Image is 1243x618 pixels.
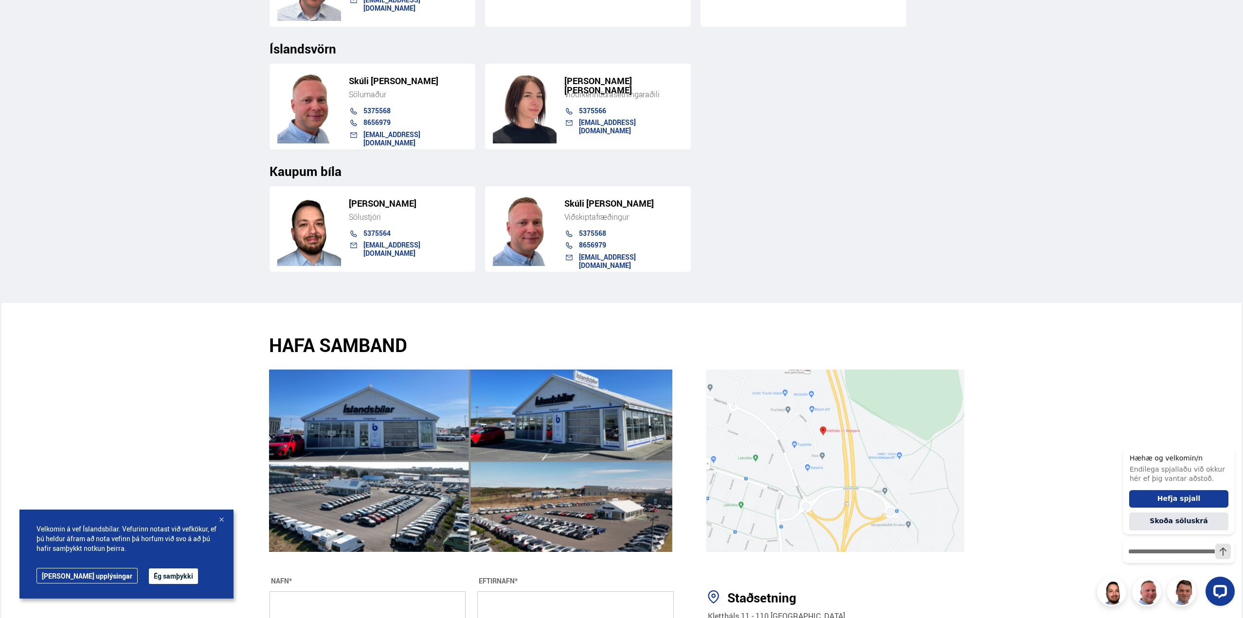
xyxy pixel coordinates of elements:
h3: Íslandsvörn [270,41,974,56]
a: 8656979 [579,240,606,249]
h5: Skúli [PERSON_NAME] [349,76,468,86]
a: [EMAIL_ADDRESS][DOMAIN_NAME] [363,240,420,257]
h5: [PERSON_NAME] [349,199,468,208]
a: 5375566 [579,106,606,115]
span: ásetningaraðili [609,89,660,100]
a: [EMAIL_ADDRESS][DOMAIN_NAME] [579,118,636,135]
span: Viðskiptafræðingur [564,212,629,222]
button: Ég samþykki [149,568,198,584]
span: Velkomin á vef Íslandsbílar. Vefurinn notast við vefkökur, ef þú heldur áfram að nota vefinn þá h... [36,524,216,553]
img: m7PZdWzYfFvz2vuk.png [277,70,341,143]
div: Staðsetning [727,590,973,605]
div: Sölustjóri [349,212,468,222]
img: m7PZdWzYfFvz2vuk.png [493,193,557,266]
img: TiAwD7vhpwHUHg8j.png [493,70,557,143]
a: [EMAIL_ADDRESS][DOMAIN_NAME] [579,252,636,269]
div: EFTIRNAFN* [477,577,674,585]
a: 5375564 [363,229,391,238]
img: nhp88E3Fdnt1Opn2.png [1099,579,1128,608]
img: 1RuqvkYfbre_JAo3.jpg [706,370,964,552]
div: Sölumaður [349,89,468,99]
img: nhp88E3Fdnt1Opn2.png [277,193,341,266]
a: [EMAIL_ADDRESS][DOMAIN_NAME] [363,130,420,147]
img: zbR9Zwhy8qcY8p2N.png [269,370,672,552]
img: pw9sMCDar5Ii6RG5.svg [708,590,719,603]
h5: Skúli [PERSON_NAME] [564,199,683,208]
h2: HAFA SAMBAND [269,334,672,356]
a: 5375568 [363,106,391,115]
h5: [PERSON_NAME] [PERSON_NAME] [564,76,683,95]
div: Viðurkenndur [564,89,683,99]
h3: Kaupum bíla [270,164,974,178]
iframe: LiveChat chat widget [1115,429,1239,614]
a: 8656979 [363,118,391,127]
a: [PERSON_NAME] upplýsingar [36,568,138,583]
a: 5375568 [579,229,606,238]
div: NAFN* [270,577,466,585]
